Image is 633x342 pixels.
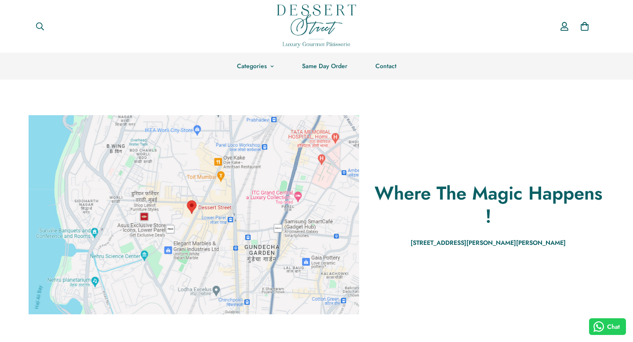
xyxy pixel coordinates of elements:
span: Chat [607,322,620,331]
strong: [STREET_ADDRESS][PERSON_NAME][PERSON_NAME] [411,238,566,247]
a: Contact [361,53,411,80]
a: Account [554,14,575,39]
button: Chat [589,318,626,335]
a: Categories [223,53,288,80]
img: Dessert Street [277,4,356,47]
a: Same Day Order [288,53,361,80]
button: Search [29,17,51,36]
a: 0 [575,16,595,36]
h3: Where The Magic Happens ! [372,182,604,228]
